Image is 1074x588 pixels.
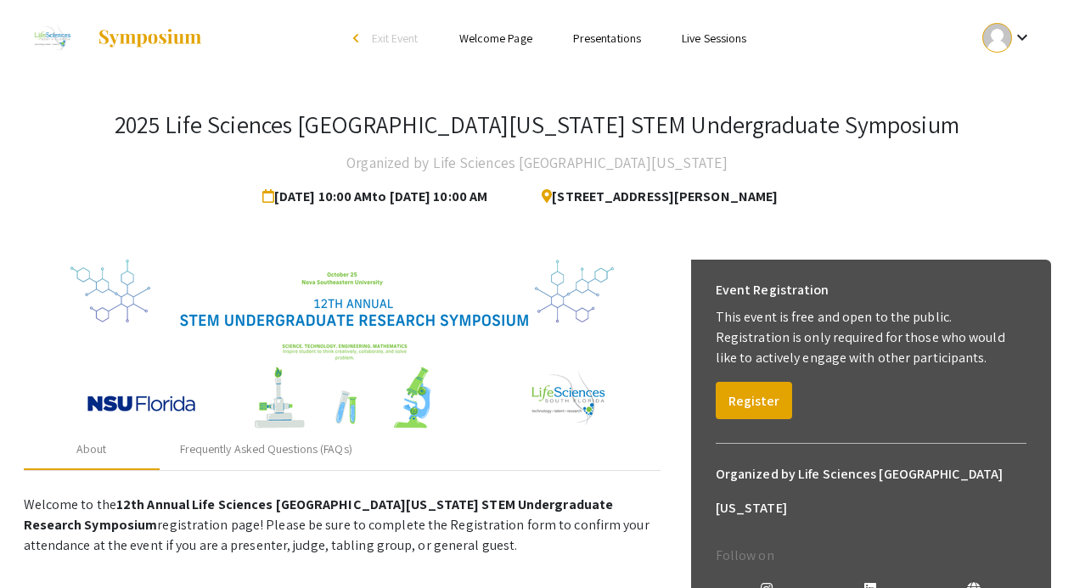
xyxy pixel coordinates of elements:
[716,546,1026,566] p: Follow on
[528,180,778,214] span: [STREET_ADDRESS][PERSON_NAME]
[13,512,72,575] iframe: Chat
[24,496,614,534] strong: 12th Annual Life Sciences [GEOGRAPHIC_DATA][US_STATE] STEM Undergraduate Research Symposium
[716,307,1026,368] p: This event is free and open to the public. Registration is only required for those who would like...
[346,146,727,180] h4: Organized by Life Sciences [GEOGRAPHIC_DATA][US_STATE]
[716,382,792,419] button: Register
[24,17,81,59] img: 2025 Life Sciences South Florida STEM Undergraduate Symposium
[262,180,494,214] span: [DATE] 10:00 AM to [DATE] 10:00 AM
[97,28,203,48] img: Symposium by ForagerOne
[573,31,641,46] a: Presentations
[180,440,352,458] div: Frequently Asked Questions (FAQs)
[76,440,107,458] div: About
[70,260,614,429] img: 32153a09-f8cb-4114-bf27-cfb6bc84fc69.png
[964,19,1050,57] button: Expand account dropdown
[716,273,829,307] h6: Event Registration
[115,110,959,139] h3: 2025 Life Sciences [GEOGRAPHIC_DATA][US_STATE] STEM Undergraduate Symposium
[716,457,1026,525] h6: Organized by Life Sciences [GEOGRAPHIC_DATA][US_STATE]
[682,31,746,46] a: Live Sessions
[459,31,532,46] a: Welcome Page
[24,17,204,59] a: 2025 Life Sciences South Florida STEM Undergraduate Symposium
[24,495,661,556] p: Welcome to the registration page! Please be sure to complete the Registration form to confirm you...
[353,33,363,43] div: arrow_back_ios
[372,31,419,46] span: Exit Event
[1012,27,1032,48] mat-icon: Expand account dropdown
